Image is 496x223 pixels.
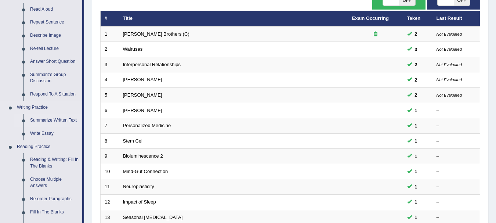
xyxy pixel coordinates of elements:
span: You can still take this question [412,137,420,145]
a: [PERSON_NAME] [123,108,162,113]
td: 8 [101,133,119,149]
a: Fill In The Blanks [27,206,82,219]
a: Impact of Sleep [123,199,156,205]
a: Summarize Group Discussion [27,68,82,88]
a: [PERSON_NAME] Brothers (C) [123,31,189,37]
td: 2 [101,42,119,57]
th: Title [119,11,348,26]
td: 1 [101,26,119,42]
a: Neuroplasticity [123,184,154,189]
td: 12 [101,194,119,210]
th: Taken [403,11,432,26]
div: – [437,199,476,206]
small: Not Evaluated [437,62,462,67]
td: 7 [101,118,119,134]
a: Writing Practice [14,101,82,114]
span: You can still take this question [412,61,420,68]
td: 9 [101,149,119,164]
small: Not Evaluated [437,93,462,97]
th: # [101,11,119,26]
span: You can still take this question [412,30,420,38]
a: Re-tell Lecture [27,42,82,55]
span: You can still take this question [412,76,420,84]
div: – [437,214,476,221]
a: Answer Short Question [27,55,82,68]
a: Seasonal [MEDICAL_DATA] [123,215,183,220]
a: [PERSON_NAME] [123,92,162,98]
td: 10 [101,164,119,179]
small: Not Evaluated [437,47,462,51]
td: 11 [101,179,119,195]
th: Last Result [432,11,480,26]
a: Exam Occurring [352,15,389,21]
a: Reading & Writing: Fill In The Blanks [27,153,82,173]
span: You can still take this question [412,198,420,206]
a: Re-order Paragraphs [27,193,82,206]
span: You can still take this question [412,168,420,175]
a: Stem Cell [123,138,144,144]
a: Walruses [123,46,143,52]
span: You can still take this question [412,107,420,114]
a: Reading Practice [14,140,82,154]
small: Not Evaluated [437,32,462,36]
span: You can still take this question [412,183,420,191]
a: Read Aloud [27,3,82,16]
span: You can still take this question [412,122,420,130]
a: Interpersonal Relationships [123,62,181,67]
div: – [437,183,476,190]
div: – [437,107,476,114]
div: – [437,153,476,160]
td: 4 [101,72,119,88]
a: Describe Image [27,29,82,42]
a: Choose Multiple Answers [27,173,82,193]
span: You can still take this question [412,91,420,99]
span: You can still take this question [412,152,420,160]
td: 6 [101,103,119,118]
span: You can still take this question [412,213,420,221]
div: – [437,122,476,129]
a: Summarize Written Text [27,114,82,127]
a: [PERSON_NAME] [123,77,162,82]
td: 3 [101,57,119,72]
span: You can still take this question [412,46,420,53]
a: Write Essay [27,127,82,140]
a: Personalized Medicine [123,123,171,128]
a: Respond To A Situation [27,88,82,101]
div: – [437,168,476,175]
a: Bioluminescence 2 [123,153,163,159]
a: Repeat Sentence [27,16,82,29]
small: Not Evaluated [437,78,462,82]
div: Exam occurring question [352,31,399,38]
td: 5 [101,88,119,103]
div: – [437,138,476,145]
a: Mind-Gut Connection [123,169,168,174]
